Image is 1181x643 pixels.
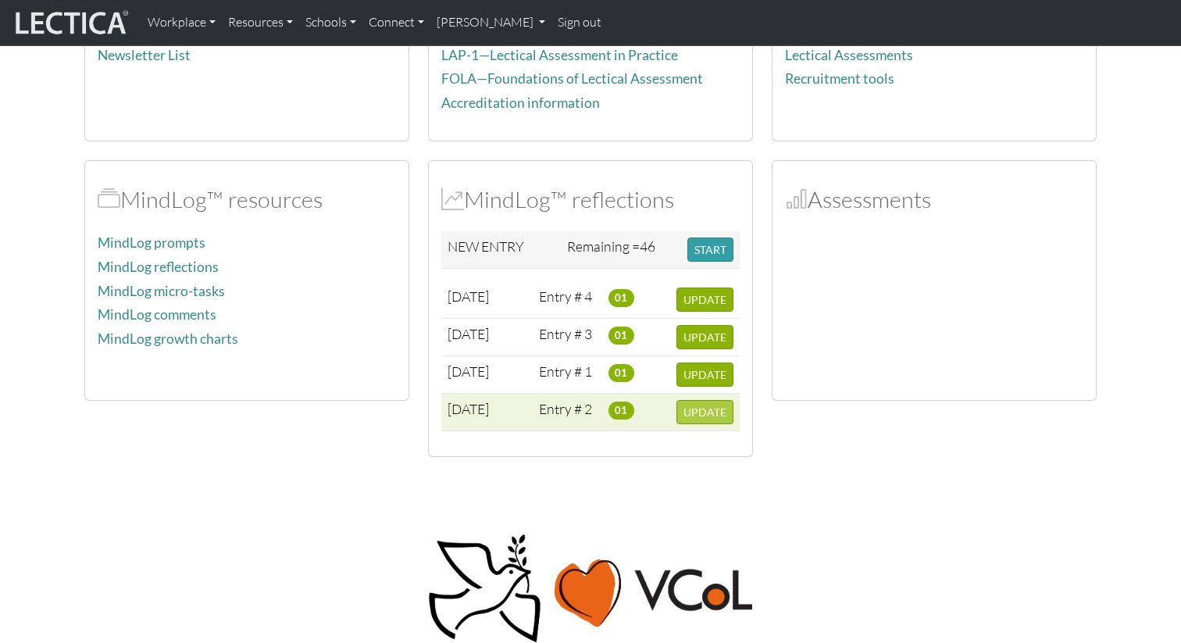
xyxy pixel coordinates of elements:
a: MindLog prompts [98,234,205,251]
a: LAP-1—Lectical Assessment in Practice [441,47,678,63]
span: 46 [640,238,655,255]
h2: Assessments [785,186,1083,213]
span: MindLog™ resources [98,185,120,213]
span: [DATE] [448,400,489,417]
span: 01 [608,289,634,306]
a: Recruitment tools [785,70,894,87]
a: MindLog comments [98,306,216,323]
a: [PERSON_NAME] [430,6,551,39]
span: [DATE] [448,325,489,342]
td: Entry # 2 [533,394,602,431]
a: MindLog reflections [98,259,219,275]
td: Remaining = [561,231,681,269]
span: Assessments [785,185,808,213]
a: MindLog micro-tasks [98,283,225,299]
span: 01 [608,364,634,381]
button: START [687,238,733,262]
a: Connect [362,6,430,39]
span: UPDATE [683,330,726,344]
a: Lectical Assessments [785,47,913,63]
a: Accreditation information [441,95,600,111]
td: Entry # 3 [533,319,602,356]
span: 01 [608,402,634,419]
a: Workplace [141,6,222,39]
td: Entry # 4 [533,281,602,319]
button: UPDATE [676,325,733,349]
span: [DATE] [448,288,489,305]
span: 01 [608,327,634,344]
a: Schools [299,6,362,39]
span: [DATE] [448,363,489,380]
button: UPDATE [676,363,733,387]
span: UPDATE [683,368,726,381]
a: FOLA—Foundations of Lectical Assessment [441,70,703,87]
span: UPDATE [683,293,726,306]
button: UPDATE [676,400,733,424]
a: MindLog growth charts [98,330,238,347]
a: Resources [222,6,299,39]
span: UPDATE [683,405,726,419]
button: UPDATE [676,288,733,312]
h2: MindLog™ reflections [441,186,740,213]
a: Sign out [551,6,608,39]
span: MindLog [441,185,464,213]
td: NEW ENTRY [441,231,561,269]
td: Entry # 1 [533,356,602,394]
a: Newsletter List [98,47,191,63]
img: lecticalive [12,8,129,38]
h2: MindLog™ resources [98,186,396,213]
